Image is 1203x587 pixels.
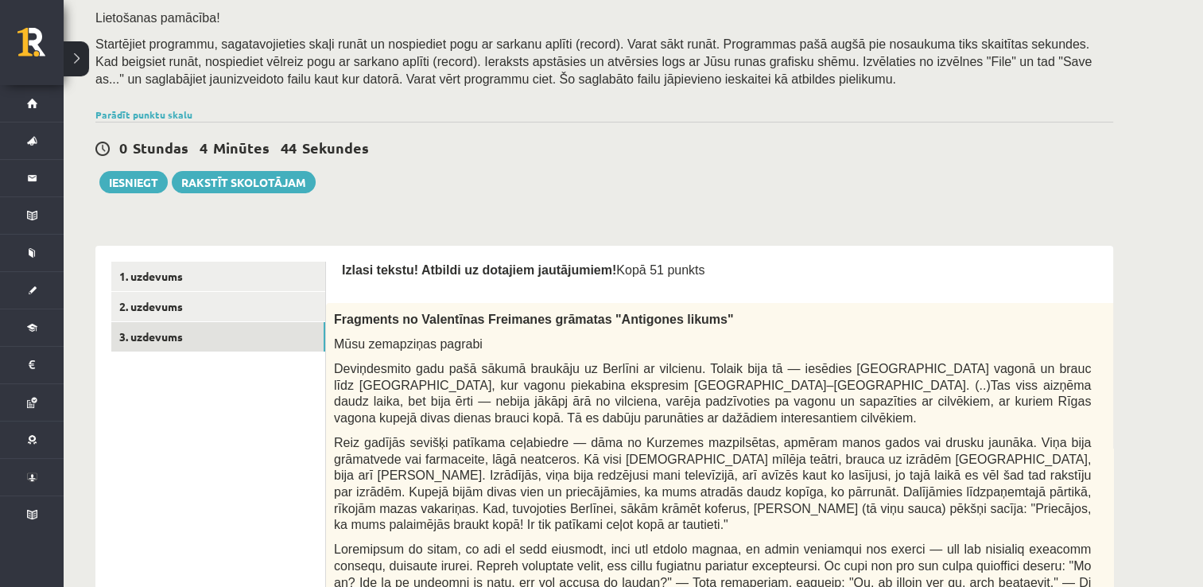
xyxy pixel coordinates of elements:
span: Kopā 51 punkts [616,263,704,277]
button: Iesniegt [99,171,168,193]
span: 44 [281,138,297,157]
span: Deviņdesmito gadu pašā sākumā braukāju uz Berlīni ar vilcienu. Tolaik bija tā — iesēdies [GEOGRAP... [334,362,1091,425]
span: Mūsu zemapziņas pagrabi [334,337,483,351]
body: Bagātinātā teksta redaktors, wiswyg-editor-user-answer-47433868871940 [16,16,819,139]
a: 2. uzdevums [111,292,325,321]
a: Rakstīt skolotājam [172,171,316,193]
span: Startējiet programmu, sagatavojieties skaļi runāt un nospiediet pogu ar sarkanu aplīti (record). ... [95,37,1092,86]
span: 0 [119,138,127,157]
span: 4 [200,138,208,157]
span: Fragments no Valentīnas Freimanes grāmatas "Antigones likums" [334,313,733,326]
a: Rīgas 1. Tālmācības vidusskola [17,28,64,68]
a: 3. uzdevums [111,322,325,352]
body: Bagātinātā teksta redaktors, wiswyg-editor-user-answer-47433868670160 [16,16,819,139]
span: Stundas [133,138,188,157]
body: Bagātinātā teksta redaktors, wiswyg-editor-user-answer-47433869345220 [16,16,819,49]
span: Minūtes [213,138,270,157]
body: Bagātinātā teksta redaktors, wiswyg-editor-user-answer-47433867123520 [16,16,819,33]
body: Bagātinātā teksta redaktors, wiswyg-editor-user-answer-47433867351060 [16,16,819,33]
a: 1. uzdevums [111,262,325,291]
span: Reiz gadījās sevišķi patīkama ceļabiedre — dāma no Kurzemes mazpilsētas, apmēram manos gados vai ... [334,436,1091,531]
a: Parādīt punktu skalu [95,108,192,121]
span: Sekundes [302,138,369,157]
span: Lietošanas pamācība! [95,11,220,25]
span: Izlasi tekstu! Atbildi uz dotajiem jautājumiem! [342,263,616,277]
body: Bagātinātā teksta redaktors, wiswyg-editor-user-answer-47433869102680 [16,16,819,33]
